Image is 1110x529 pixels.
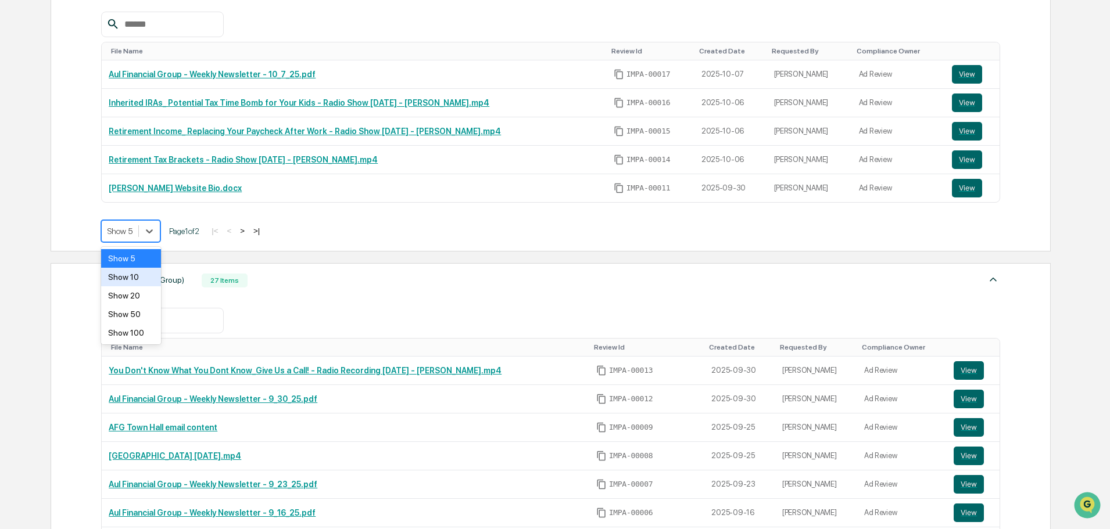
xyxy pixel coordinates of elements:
[954,390,993,408] a: View
[12,89,33,110] img: 1746055101610-c473b297-6a78-478c-a979-82029cc54cd1
[857,47,940,55] div: Toggle SortBy
[857,442,947,470] td: Ad Review
[109,394,317,404] a: Aul Financial Group - Weekly Newsletter - 9_30_25.pdf
[852,146,945,174] td: Ad Review
[954,361,984,380] button: View
[952,122,982,141] button: View
[7,142,80,163] a: 🖐️Preclearance
[596,479,607,490] span: Copy Id
[40,100,147,110] div: We're available if you need us!
[767,60,852,89] td: [PERSON_NAME]
[198,92,212,106] button: Start new chat
[704,442,775,470] td: 2025-09-25
[694,146,767,174] td: 2025-10-06
[109,508,316,517] a: Aul Financial Group - Weekly Newsletter - 9_16_25.pdf
[775,470,857,499] td: [PERSON_NAME]
[767,146,852,174] td: [PERSON_NAME]
[952,179,982,197] button: View
[169,226,199,236] span: Page 1 of 2
[614,69,624,80] span: Copy Id
[109,423,217,432] a: AFG Town Hall email content
[954,418,993,437] a: View
[611,47,690,55] div: Toggle SortBy
[952,93,993,112] a: View
[780,343,853,351] div: Toggle SortBy
[694,174,767,202] td: 2025-09-30
[111,47,601,55] div: Toggle SortBy
[857,385,947,413] td: Ad Review
[952,150,993,169] a: View
[609,366,653,375] span: IMPA-00013
[626,183,671,193] span: IMPA-00011
[609,480,653,489] span: IMPA-00007
[12,147,21,157] div: 🖐️
[109,366,502,375] a: You Don't Know What You Dont Know_Give Us a Call! - Radio Recording [DATE] - [PERSON_NAME].mp4
[775,499,857,527] td: [PERSON_NAME]
[626,70,671,79] span: IMPA-00017
[954,418,984,437] button: View
[109,98,489,107] a: Inherited IRAs_ Potential Tax Time Bomb for Your Kids - Radio Show [DATE] - [PERSON_NAME].mp4
[109,155,378,164] a: Retirement Tax Brackets - Radio Show [DATE] - [PERSON_NAME].mp4
[626,127,671,136] span: IMPA-00015
[775,357,857,385] td: [PERSON_NAME]
[857,357,947,385] td: Ad Review
[694,89,767,117] td: 2025-10-06
[82,196,141,206] a: Powered byPylon
[609,451,653,460] span: IMPA-00008
[614,126,624,136] span: Copy Id
[862,343,943,351] div: Toggle SortBy
[596,508,607,518] span: Copy Id
[614,183,624,193] span: Copy Id
[775,413,857,442] td: [PERSON_NAME]
[12,24,212,43] p: How can we help?
[609,508,653,517] span: IMPA-00006
[704,413,775,442] td: 2025-09-25
[101,305,161,323] div: Show 50
[775,385,857,413] td: [PERSON_NAME]
[852,174,945,202] td: Ad Review
[12,170,21,179] div: 🔎
[952,65,982,84] button: View
[609,423,653,432] span: IMPA-00009
[986,272,1000,286] img: caret
[775,442,857,470] td: [PERSON_NAME]
[109,480,317,489] a: Aul Financial Group - Weekly Newsletter - 9_23_25.pdf
[626,155,671,164] span: IMPA-00014
[952,65,993,84] a: View
[857,413,947,442] td: Ad Review
[596,422,607,433] span: Copy Id
[772,47,847,55] div: Toggle SortBy
[954,447,984,465] button: View
[594,343,700,351] div: Toggle SortBy
[101,323,161,342] div: Show 100
[596,451,607,461] span: Copy Id
[954,503,984,522] button: View
[596,365,607,376] span: Copy Id
[704,499,775,527] td: 2025-09-16
[609,394,653,404] span: IMPA-00012
[223,226,235,236] button: <
[614,98,624,108] span: Copy Id
[40,89,191,100] div: Start new chat
[952,179,993,197] a: View
[23,146,75,158] span: Preclearance
[857,499,947,527] td: Ad Review
[101,268,161,286] div: Show 10
[694,117,767,146] td: 2025-10-06
[704,385,775,413] td: 2025-09-30
[84,147,94,157] div: 🗄️
[956,343,995,351] div: Toggle SortBy
[250,226,263,236] button: >|
[952,150,982,169] button: View
[237,226,248,236] button: >
[704,470,775,499] td: 2025-09-23
[954,475,993,494] a: View
[111,343,584,351] div: Toggle SortBy
[954,47,995,55] div: Toggle SortBy
[109,70,316,79] a: Aul Financial Group - Weekly Newsletter - 10_7_25.pdf
[596,394,607,404] span: Copy Id
[767,117,852,146] td: [PERSON_NAME]
[767,89,852,117] td: [PERSON_NAME]
[699,47,762,55] div: Toggle SortBy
